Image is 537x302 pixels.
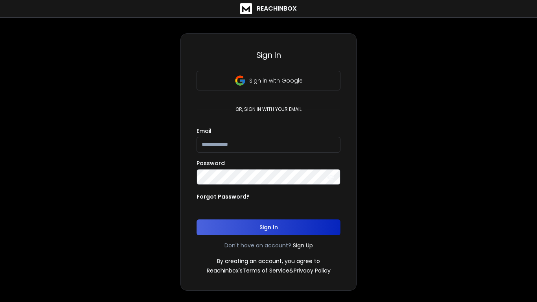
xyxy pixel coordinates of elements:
a: Sign Up [293,241,313,249]
a: Privacy Policy [294,267,331,274]
p: By creating an account, you agree to [217,257,320,265]
label: Password [197,160,225,166]
h1: ReachInbox [257,4,297,13]
p: ReachInbox's & [207,267,331,274]
button: Sign In [197,219,340,235]
label: Email [197,128,211,134]
p: Sign in with Google [249,77,303,85]
p: Forgot Password? [197,193,250,201]
a: Terms of Service [243,267,289,274]
a: ReachInbox [240,3,297,14]
p: Don't have an account? [224,241,291,249]
p: or, sign in with your email [232,106,305,112]
button: Sign in with Google [197,71,340,90]
img: logo [240,3,252,14]
h3: Sign In [197,50,340,61]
